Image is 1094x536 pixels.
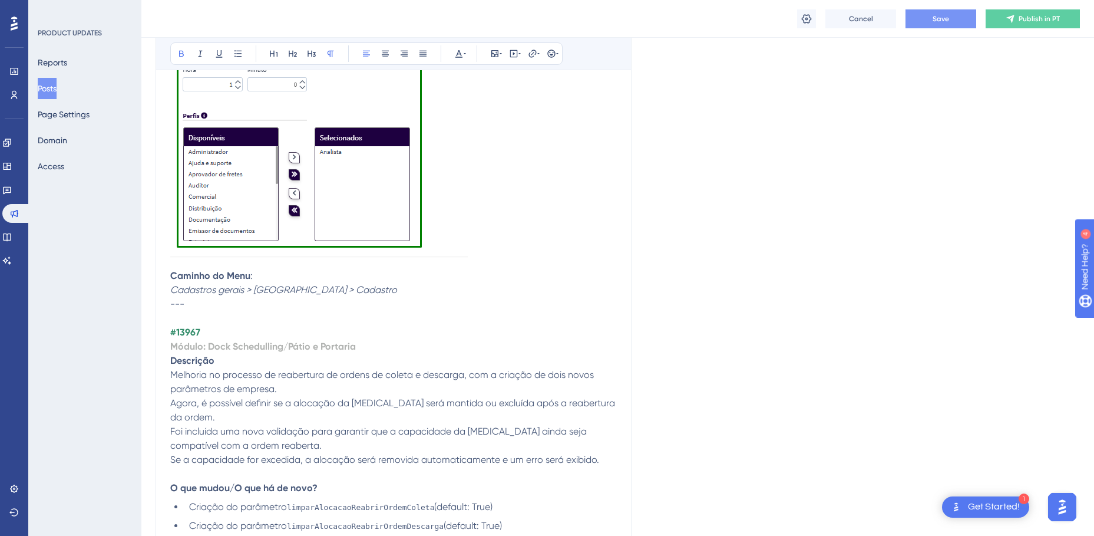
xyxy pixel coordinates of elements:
[1045,489,1080,525] iframe: UserGuiding AI Assistant Launcher
[170,369,617,465] span: Melhoria no processo de reabertura de ordens de coleta e descarga, com a criação de dois novos pa...
[38,156,64,177] button: Access
[949,500,963,514] img: launcher-image-alternative-text
[942,496,1029,518] div: Open Get Started! checklist, remaining modules: 1
[38,52,67,73] button: Reports
[250,270,253,281] span: :
[444,520,502,531] span: (default: True)
[968,501,1020,514] div: Get Started!
[849,14,873,24] span: Cancel
[189,520,287,531] span: Criação do parâmetro
[38,28,102,38] div: PRODUCT UPDATES
[1019,14,1060,24] span: Publish in PT
[170,355,214,366] strong: Descrição
[905,9,976,28] button: Save
[933,14,949,24] span: Save
[170,270,250,281] strong: Caminho do Menu
[28,3,74,17] span: Need Help?
[170,298,184,310] span: ---
[170,284,397,295] em: Cadastros gerais > [GEOGRAPHIC_DATA] > Cadastro
[82,6,85,15] div: 4
[38,78,57,99] button: Posts
[986,9,1080,28] button: Publish in PT
[38,104,90,125] button: Page Settings
[825,9,896,28] button: Cancel
[170,327,200,338] strong: #13967
[287,522,444,531] span: limparAlocacaoReabrirOrdemDescarga
[38,130,67,151] button: Domain
[189,501,287,512] span: Criação do parâmetro
[434,501,493,512] span: (default: True)
[1019,494,1029,504] div: 1
[287,503,434,512] span: limparAlocacaoReabrirOrdemColeta
[170,341,356,352] strong: Módulo: Dock Schedulling/Pátio e Portaria
[170,482,318,494] strong: O que mudou/O que há de novo?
